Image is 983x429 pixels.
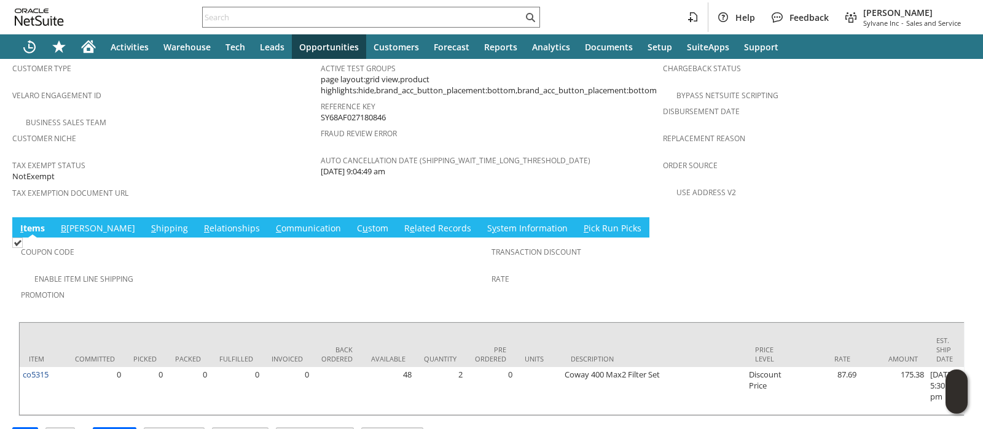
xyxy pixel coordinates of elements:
[571,354,737,363] div: Description
[936,336,953,363] div: Est. Ship Date
[133,354,157,363] div: Picked
[156,34,218,59] a: Warehouse
[12,238,23,248] img: Checked
[901,18,904,28] span: -
[273,222,344,236] a: Communication
[584,222,589,234] span: P
[362,367,415,415] td: 48
[12,63,71,74] a: Customer Type
[523,10,538,25] svg: Search
[321,128,397,139] a: Fraud Review Error
[321,74,657,96] span: page layout:grid view,product highlights:hide,brand_acc_button_placement:bottom,brand_acc_button_...
[272,354,303,363] div: Invoiced
[946,369,968,414] iframe: Click here to launch Oracle Guided Learning Help Panel
[863,7,961,18] span: [PERSON_NAME]
[949,220,963,234] a: Unrolled view on
[201,222,263,236] a: Relationships
[26,117,106,128] a: Business Sales Team
[321,112,386,123] span: SY68AF027180846
[578,34,640,59] a: Documents
[17,222,48,236] a: Items
[111,41,149,53] span: Activities
[484,222,571,236] a: System Information
[371,354,405,363] div: Available
[354,222,391,236] a: Custom
[475,345,506,363] div: Pre Ordered
[44,34,74,59] div: Shortcuts
[492,222,496,234] span: y
[124,367,166,415] td: 0
[415,367,466,415] td: 2
[532,41,570,53] span: Analytics
[789,12,829,23] span: Feedback
[225,41,245,53] span: Tech
[204,222,210,234] span: R
[219,354,253,363] div: Fulfilled
[22,39,37,54] svg: Recent Records
[663,106,740,117] a: Disbursement Date
[860,367,927,415] td: 175.38
[12,90,101,101] a: Velaro Engagement ID
[15,34,44,59] a: Recent Records
[21,290,65,300] a: Promotion
[801,354,850,363] div: Rate
[585,41,633,53] span: Documents
[525,354,552,363] div: Units
[525,34,578,59] a: Analytics
[746,367,792,415] td: Discount Price
[12,133,76,144] a: Customer Niche
[299,41,359,53] span: Opportunities
[29,354,57,363] div: Item
[292,34,366,59] a: Opportunities
[869,354,918,363] div: Amount
[946,392,968,414] span: Oracle Guided Learning Widget. To move around, please hold and drag
[735,12,755,23] span: Help
[491,274,509,284] a: Rate
[12,171,55,182] span: NotExempt
[34,274,133,284] a: Enable Item Line Shipping
[81,39,96,54] svg: Home
[262,367,312,415] td: 0
[321,101,375,112] a: Reference Key
[218,34,253,59] a: Tech
[103,34,156,59] a: Activities
[23,369,49,380] a: co5315
[321,63,396,74] a: Active Test Groups
[12,188,128,198] a: Tax Exemption Document URL
[863,18,899,28] span: Sylvane Inc
[74,34,103,59] a: Home
[21,247,74,257] a: Coupon Code
[927,367,962,415] td: [DATE] 5:30:00 pm
[466,367,515,415] td: 0
[52,39,66,54] svg: Shortcuts
[906,18,961,28] span: Sales and Service
[253,34,292,59] a: Leads
[484,41,517,53] span: Reports
[203,10,523,25] input: Search
[374,41,419,53] span: Customers
[20,222,23,234] span: I
[148,222,191,236] a: Shipping
[75,354,115,363] div: Committed
[175,354,201,363] div: Packed
[491,247,581,257] a: Transaction Discount
[66,367,124,415] td: 0
[562,367,746,415] td: Coway 400 Max2 Filter Set
[424,354,456,363] div: Quantity
[210,367,262,415] td: 0
[663,133,745,144] a: Replacement reason
[737,34,786,59] a: Support
[151,222,156,234] span: S
[166,367,210,415] td: 0
[792,367,860,415] td: 87.69
[163,41,211,53] span: Warehouse
[676,90,778,101] a: Bypass NetSuite Scripting
[321,166,385,177] span: [DATE] 9:04:49 am
[12,160,85,171] a: Tax Exempt Status
[687,41,729,53] span: SuiteApps
[366,34,426,59] a: Customers
[744,41,778,53] span: Support
[426,34,477,59] a: Forecast
[401,222,474,236] a: Related Records
[362,222,368,234] span: u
